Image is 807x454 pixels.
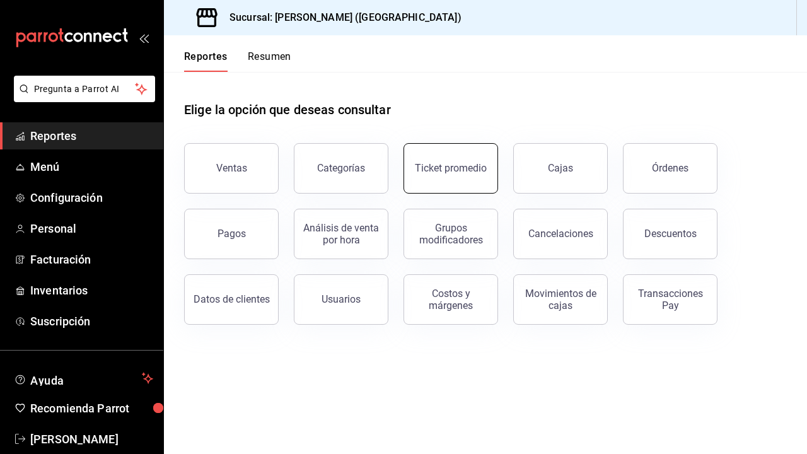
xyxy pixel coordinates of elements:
[184,143,279,194] button: Ventas
[513,274,608,325] button: Movimientos de cajas
[623,143,717,194] button: Órdenes
[184,50,228,72] button: Reportes
[248,50,291,72] button: Resumen
[513,143,608,194] button: Cajas
[403,143,498,194] button: Ticket promedio
[184,50,291,72] div: navigation tabs
[623,209,717,259] button: Descuentos
[302,222,380,246] div: Análisis de venta por hora
[34,83,136,96] span: Pregunta a Parrot AI
[30,158,153,175] span: Menú
[30,400,153,417] span: Recomienda Parrot
[30,251,153,268] span: Facturación
[322,293,361,305] div: Usuarios
[30,189,153,206] span: Configuración
[216,162,247,174] div: Ventas
[30,127,153,144] span: Reportes
[30,282,153,299] span: Inventarios
[184,274,279,325] button: Datos de clientes
[513,209,608,259] button: Cancelaciones
[139,33,149,43] button: open_drawer_menu
[218,228,246,240] div: Pagos
[412,222,490,246] div: Grupos modificadores
[415,162,487,174] div: Ticket promedio
[30,220,153,237] span: Personal
[294,274,388,325] button: Usuarios
[30,313,153,330] span: Suscripción
[644,228,697,240] div: Descuentos
[623,274,717,325] button: Transacciones Pay
[528,228,593,240] div: Cancelaciones
[14,76,155,102] button: Pregunta a Parrot AI
[294,143,388,194] button: Categorías
[631,288,709,311] div: Transacciones Pay
[317,162,365,174] div: Categorías
[521,288,600,311] div: Movimientos de cajas
[403,209,498,259] button: Grupos modificadores
[30,431,153,448] span: [PERSON_NAME]
[294,209,388,259] button: Análisis de venta por hora
[194,293,270,305] div: Datos de clientes
[412,288,490,311] div: Costos y márgenes
[548,162,573,174] div: Cajas
[652,162,688,174] div: Órdenes
[219,10,462,25] h3: Sucursal: [PERSON_NAME] ([GEOGRAPHIC_DATA])
[184,209,279,259] button: Pagos
[30,371,137,386] span: Ayuda
[9,91,155,105] a: Pregunta a Parrot AI
[184,100,391,119] h1: Elige la opción que deseas consultar
[403,274,498,325] button: Costos y márgenes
